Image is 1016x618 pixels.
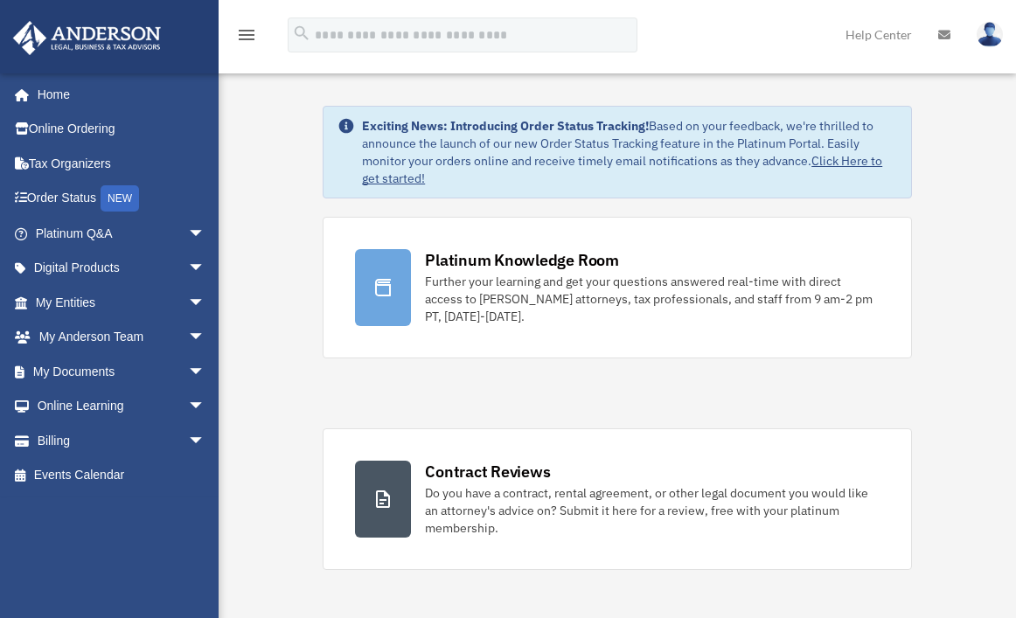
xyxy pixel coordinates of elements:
a: Platinum Q&Aarrow_drop_down [12,216,232,251]
a: Online Learningarrow_drop_down [12,389,232,424]
div: Contract Reviews [425,461,550,483]
div: NEW [101,185,139,212]
a: My Documentsarrow_drop_down [12,354,232,389]
span: arrow_drop_down [188,389,223,425]
div: Platinum Knowledge Room [425,249,619,271]
span: arrow_drop_down [188,251,223,287]
span: arrow_drop_down [188,285,223,321]
a: menu [236,31,257,45]
span: arrow_drop_down [188,320,223,356]
a: My Anderson Teamarrow_drop_down [12,320,232,355]
div: Further your learning and get your questions answered real-time with direct access to [PERSON_NAM... [425,273,880,325]
a: Digital Productsarrow_drop_down [12,251,232,286]
a: Platinum Knowledge Room Further your learning and get your questions answered real-time with dire... [323,217,912,358]
a: Order StatusNEW [12,181,232,217]
a: Home [12,77,223,112]
a: Online Ordering [12,112,232,147]
strong: Exciting News: Introducing Order Status Tracking! [362,118,649,134]
div: Do you have a contract, rental agreement, or other legal document you would like an attorney's ad... [425,484,880,537]
a: Billingarrow_drop_down [12,423,232,458]
span: arrow_drop_down [188,354,223,390]
span: arrow_drop_down [188,216,223,252]
i: search [292,24,311,43]
a: Click Here to get started! [362,153,882,186]
i: menu [236,24,257,45]
img: User Pic [977,22,1003,47]
a: Contract Reviews Do you have a contract, rental agreement, or other legal document you would like... [323,428,912,570]
a: Tax Organizers [12,146,232,181]
a: My Entitiesarrow_drop_down [12,285,232,320]
div: Based on your feedback, we're thrilled to announce the launch of our new Order Status Tracking fe... [362,117,897,187]
a: Events Calendar [12,458,232,493]
span: arrow_drop_down [188,423,223,459]
img: Anderson Advisors Platinum Portal [8,21,166,55]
